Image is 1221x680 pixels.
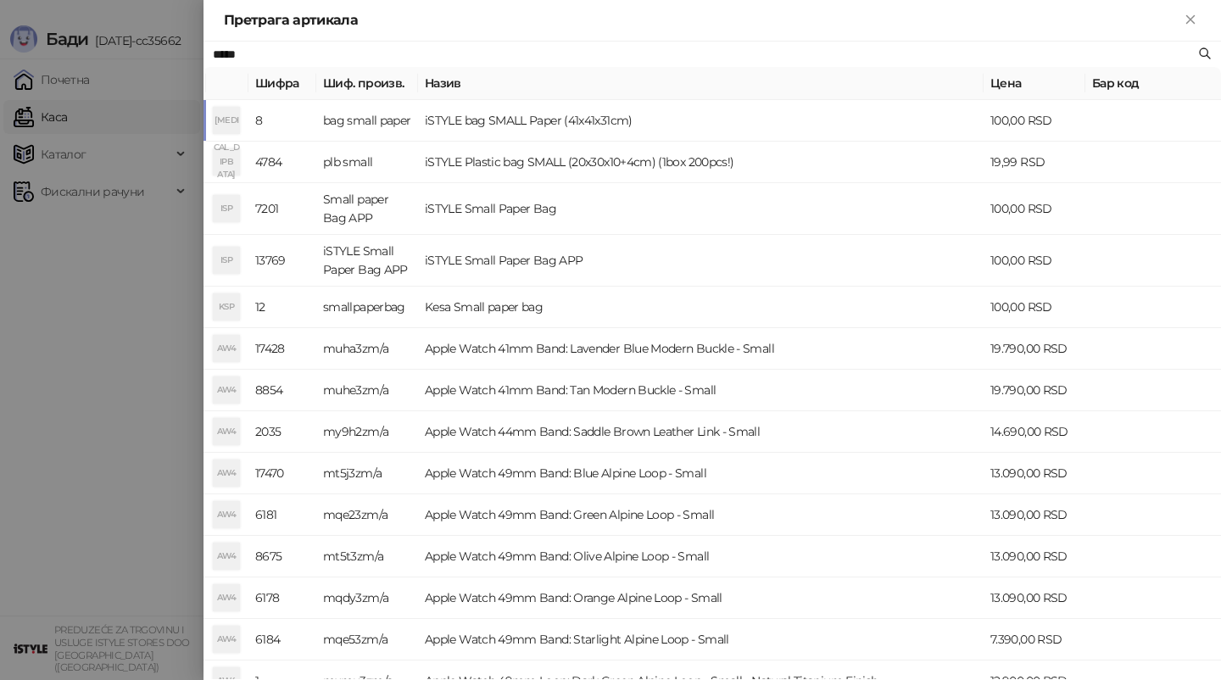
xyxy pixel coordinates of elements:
td: 13769 [248,235,316,287]
div: IPB [213,148,240,176]
div: AW4 [213,376,240,404]
td: muha3zm/a [316,328,418,370]
td: 100,00 RSD [984,100,1085,142]
td: mqe53zm/a [316,619,418,660]
td: Apple Watch 49mm Band: Blue Alpine Loop - Small [418,453,984,494]
div: ISP [213,247,240,274]
div: AW4 [213,501,240,528]
td: 19.790,00 RSD [984,328,1085,370]
td: muhe3zm/a [316,370,418,411]
td: my9h2zm/a [316,411,418,453]
td: 2035 [248,411,316,453]
td: 100,00 RSD [984,235,1085,287]
td: 8854 [248,370,316,411]
td: 100,00 RSD [984,183,1085,235]
td: smallpaperbag [316,287,418,328]
td: Apple Watch 44mm Band: Saddle Brown Leather Link - Small [418,411,984,453]
td: Apple Watch 41mm Band: Tan Modern Buckle - Small [418,370,984,411]
td: 17470 [248,453,316,494]
td: 7.390,00 RSD [984,619,1085,660]
td: Apple Watch 41mm Band: Lavender Blue Modern Buckle - Small [418,328,984,370]
div: AW4 [213,626,240,653]
td: iSTYLE bag SMALL Paper (41x41x31cm) [418,100,984,142]
td: Apple Watch 49mm Band: Orange Alpine Loop - Small [418,577,984,619]
td: 8675 [248,536,316,577]
td: mt5t3zm/a [316,536,418,577]
td: Apple Watch 49mm Band: Green Alpine Loop - Small [418,494,984,536]
td: 8 [248,100,316,142]
td: iSTYLE Small Paper Bag [418,183,984,235]
div: KSP [213,293,240,320]
td: 6178 [248,577,316,619]
td: 6184 [248,619,316,660]
td: mt5j3zm/a [316,453,418,494]
th: Назив [418,67,984,100]
th: Бар код [1085,67,1221,100]
td: Apple Watch 49mm Band: Starlight Alpine Loop - Small [418,619,984,660]
th: Шифра [248,67,316,100]
td: 14.690,00 RSD [984,411,1085,453]
div: AW4 [213,418,240,445]
button: Close [1180,10,1201,31]
div: Претрага артикала [224,10,1180,31]
td: 17428 [248,328,316,370]
th: Цена [984,67,1085,100]
td: bag small paper [316,100,418,142]
td: 100,00 RSD [984,287,1085,328]
td: iSTYLE Small Paper Bag APP [316,235,418,287]
div: AW4 [213,584,240,611]
td: 13.090,00 RSD [984,453,1085,494]
td: Small paper Bag APP [316,183,418,235]
td: 19,99 RSD [984,142,1085,183]
td: 13.090,00 RSD [984,536,1085,577]
td: mqe23zm/a [316,494,418,536]
td: 6181 [248,494,316,536]
td: Apple Watch 49mm Band: Olive Alpine Loop - Small [418,536,984,577]
div: AW4 [213,543,240,570]
td: iSTYLE Small Paper Bag APP [418,235,984,287]
th: Шиф. произв. [316,67,418,100]
td: mqdy3zm/a [316,577,418,619]
div: AW4 [213,460,240,487]
div: AW4 [213,335,240,362]
td: 12 [248,287,316,328]
td: Kesa Small paper bag [418,287,984,328]
td: 13.090,00 RSD [984,577,1085,619]
td: 19.790,00 RSD [984,370,1085,411]
td: 4784 [248,142,316,183]
div: ISP [213,195,240,222]
td: iSTYLE Plastic bag SMALL (20x30x10+4cm) (1box 200pcs!) [418,142,984,183]
td: 7201 [248,183,316,235]
div: [MEDICAL_DATA] [213,107,240,134]
td: 13.090,00 RSD [984,494,1085,536]
td: plb small [316,142,418,183]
